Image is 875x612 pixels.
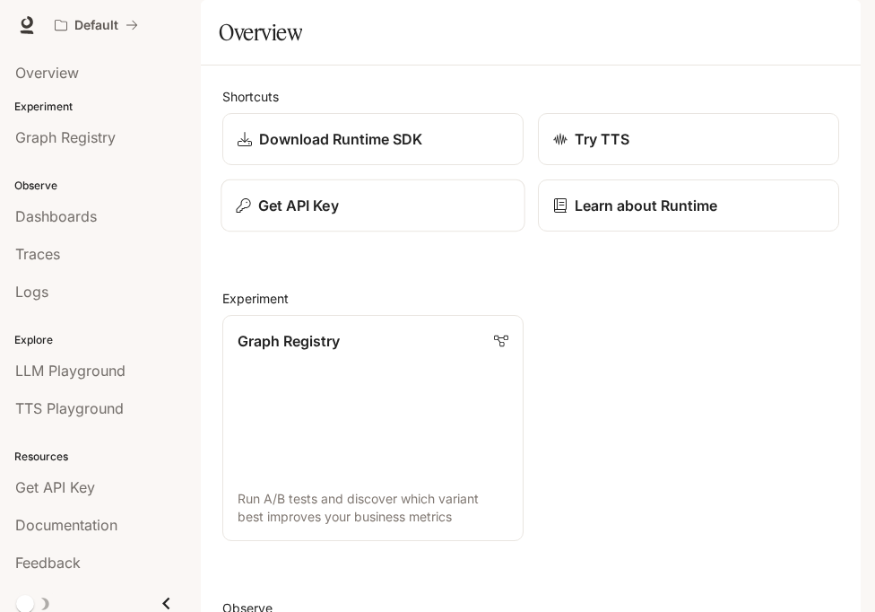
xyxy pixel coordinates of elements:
[259,128,422,150] p: Download Runtime SDK
[222,315,524,541] a: Graph RegistryRun A/B tests and discover which variant best improves your business metrics
[222,113,524,165] a: Download Runtime SDK
[238,490,508,526] p: Run A/B tests and discover which variant best improves your business metrics
[538,179,839,232] a: Learn about Runtime
[222,87,839,106] h2: Shortcuts
[575,195,717,216] p: Learn about Runtime
[238,330,340,352] p: Graph Registry
[258,195,339,216] p: Get API Key
[219,14,302,50] h1: Overview
[575,128,629,150] p: Try TTS
[222,289,839,308] h2: Experiment
[47,7,146,43] button: All workspaces
[74,18,118,33] p: Default
[221,179,524,232] button: Get API Key
[538,113,839,165] a: Try TTS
